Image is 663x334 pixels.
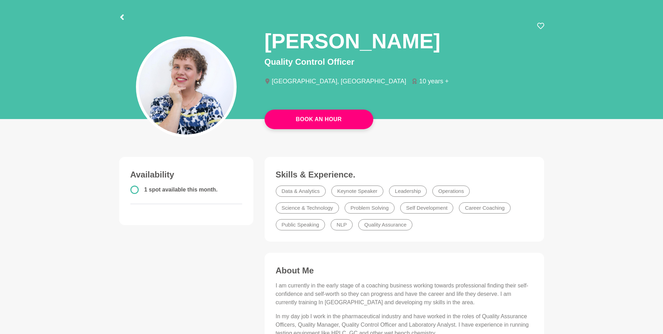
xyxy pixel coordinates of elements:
[276,265,533,276] h3: About Me
[144,187,218,193] span: 1 spot available this month.
[412,78,454,84] li: 10 years +
[130,169,242,180] h3: Availability
[265,78,412,84] li: [GEOGRAPHIC_DATA], [GEOGRAPHIC_DATA]
[276,169,533,180] h3: Skills & Experience.
[276,281,533,307] p: I am currently in the early stage of a coaching business working towards professional finding the...
[265,56,544,68] p: Quality Control Officer
[265,28,440,54] h1: [PERSON_NAME]
[265,110,373,129] button: Book An Hour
